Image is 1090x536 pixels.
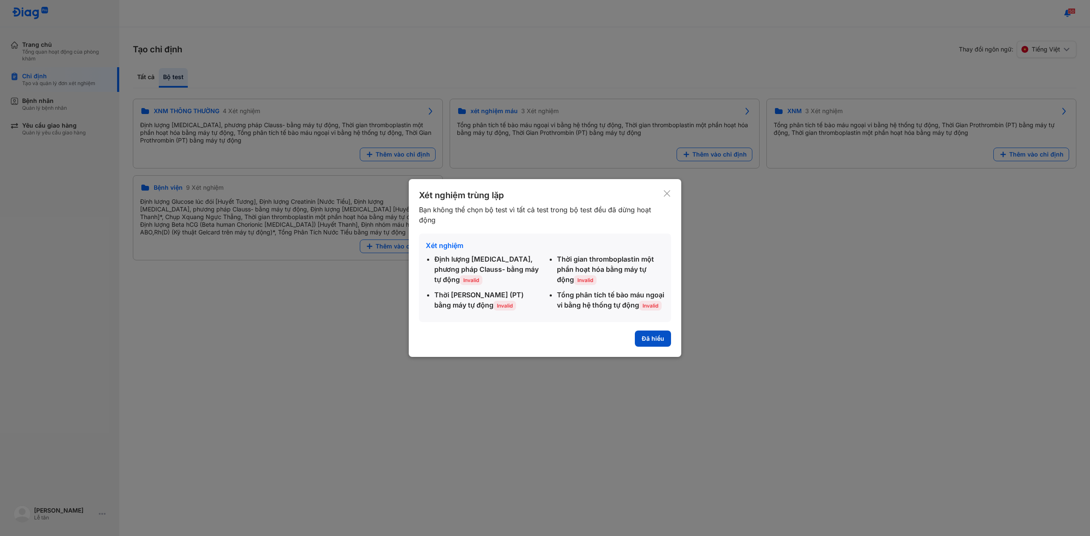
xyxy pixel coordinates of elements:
[426,240,664,251] div: Xét nghiệm
[635,331,671,347] button: Đã hiểu
[493,301,516,311] span: Invalid
[639,301,662,311] span: Invalid
[419,205,663,225] div: Bạn không thể chọn bộ test vì tất cả test trong bộ test đều đã dừng hoạt động
[434,290,542,310] div: Thời [PERSON_NAME] (PT) bằng máy tự động
[574,275,597,285] span: Invalid
[557,254,664,285] div: Thời gian thromboplastin một phần hoạt hóa bằng máy tự động
[557,290,664,310] div: Tổng phân tích tế bào máu ngoại vi bằng hệ thống tự động
[460,275,482,285] span: Invalid
[434,254,542,285] div: Định lượng [MEDICAL_DATA], phương pháp Clauss- bằng máy tự động
[419,189,663,201] div: Xét nghiệm trùng lặp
